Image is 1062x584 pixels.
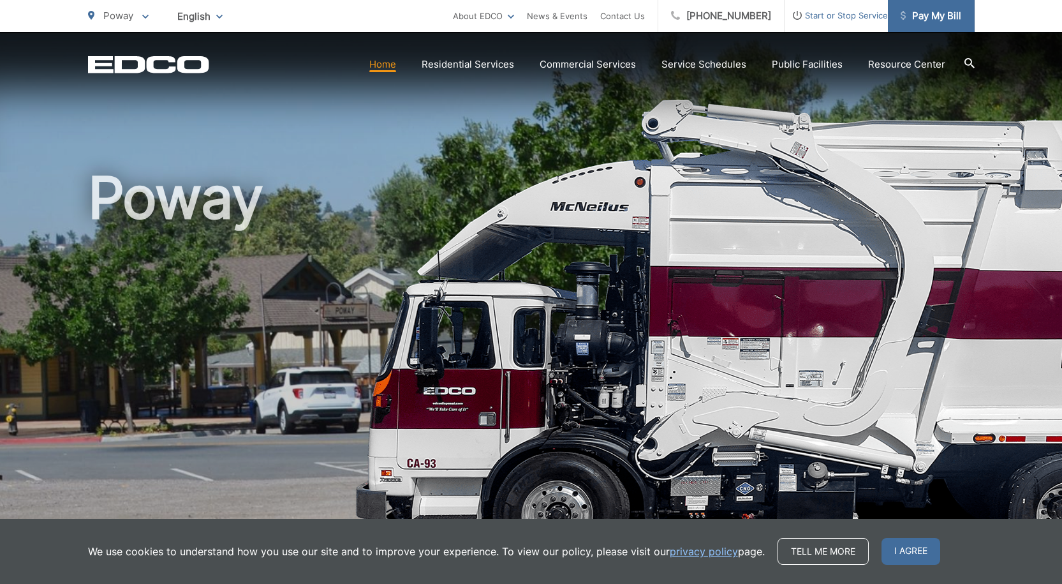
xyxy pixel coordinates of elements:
a: Contact Us [600,8,645,24]
a: privacy policy [670,544,738,559]
span: Poway [103,10,133,22]
a: Home [369,57,396,72]
a: Tell me more [778,538,869,565]
h1: Poway [88,166,975,570]
a: EDCD logo. Return to the homepage. [88,56,209,73]
span: Pay My Bill [901,8,961,24]
a: Service Schedules [661,57,746,72]
p: We use cookies to understand how you use our site and to improve your experience. To view our pol... [88,544,765,559]
a: Residential Services [422,57,514,72]
a: Public Facilities [772,57,843,72]
span: English [168,5,232,27]
a: Commercial Services [540,57,636,72]
a: Resource Center [868,57,945,72]
a: About EDCO [453,8,514,24]
a: News & Events [527,8,587,24]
